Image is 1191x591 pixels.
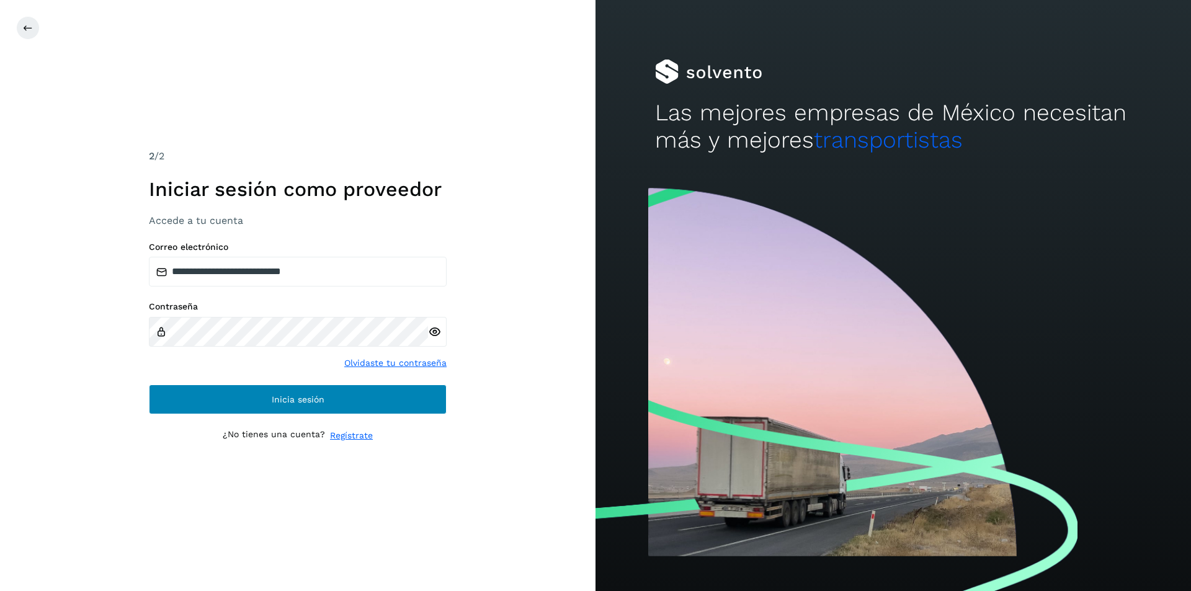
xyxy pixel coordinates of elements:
span: Inicia sesión [272,395,324,404]
h3: Accede a tu cuenta [149,215,447,226]
h2: Las mejores empresas de México necesitan más y mejores [655,99,1131,154]
label: Correo electrónico [149,242,447,252]
button: Inicia sesión [149,384,447,414]
h1: Iniciar sesión como proveedor [149,177,447,201]
label: Contraseña [149,301,447,312]
span: transportistas [814,127,963,153]
a: Olvidaste tu contraseña [344,357,447,370]
p: ¿No tienes una cuenta? [223,429,325,442]
div: /2 [149,149,447,164]
span: 2 [149,150,154,162]
a: Regístrate [330,429,373,442]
